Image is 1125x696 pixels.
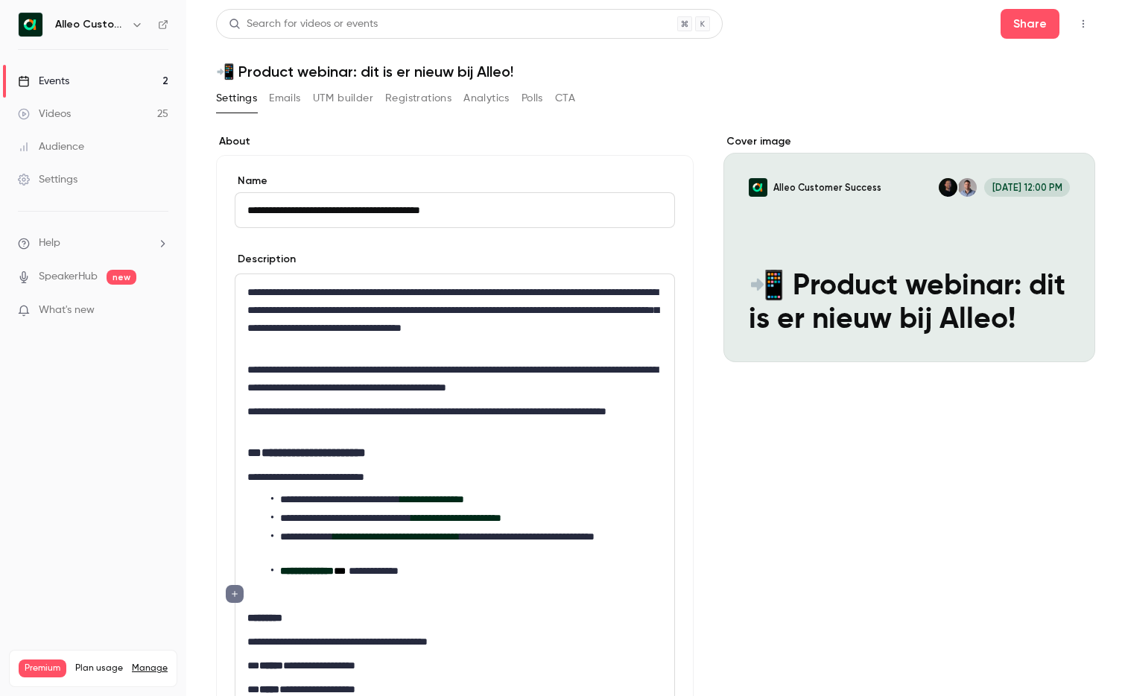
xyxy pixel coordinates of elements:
[150,304,168,317] iframe: Noticeable Trigger
[39,303,95,318] span: What's new
[39,235,60,251] span: Help
[269,86,300,110] button: Emails
[463,86,510,110] button: Analytics
[216,86,257,110] button: Settings
[107,270,136,285] span: new
[39,269,98,285] a: SpeakerHub
[18,235,168,251] li: help-dropdown-opener
[723,134,1095,149] label: Cover image
[723,134,1095,362] section: Cover image
[313,86,373,110] button: UTM builder
[1001,9,1059,39] button: Share
[19,659,66,677] span: Premium
[19,13,42,37] img: Alleo Customer Success
[235,174,675,189] label: Name
[18,172,77,187] div: Settings
[132,662,168,674] a: Manage
[229,16,378,32] div: Search for videos or events
[216,134,694,149] label: About
[75,662,123,674] span: Plan usage
[216,63,1095,80] h1: 📲 Product webinar: dit is er nieuw bij Alleo!
[235,252,296,267] label: Description
[385,86,451,110] button: Registrations
[18,139,84,154] div: Audience
[18,74,69,89] div: Events
[18,107,71,121] div: Videos
[522,86,543,110] button: Polls
[55,17,125,32] h6: Alleo Customer Success
[555,86,575,110] button: CTA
